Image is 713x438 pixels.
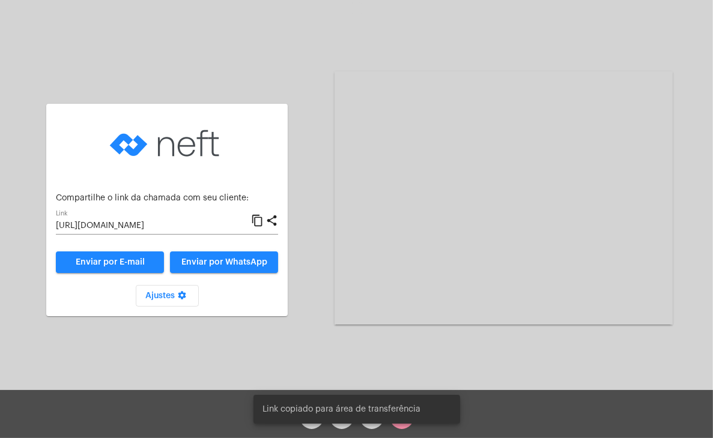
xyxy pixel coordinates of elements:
button: Enviar por WhatsApp [170,251,278,273]
span: Enviar por WhatsApp [181,258,267,266]
span: Link copiado para área de transferência [263,403,421,415]
mat-icon: share [265,214,278,228]
span: Enviar por E-mail [76,258,145,266]
p: Compartilhe o link da chamada com seu cliente: [56,194,278,203]
mat-icon: settings [175,290,189,305]
button: Ajustes [136,285,199,307]
mat-icon: content_copy [251,214,264,228]
img: logo-neft-novo-2.png [107,113,227,173]
a: Enviar por E-mail [56,251,164,273]
span: Ajustes [145,292,189,300]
